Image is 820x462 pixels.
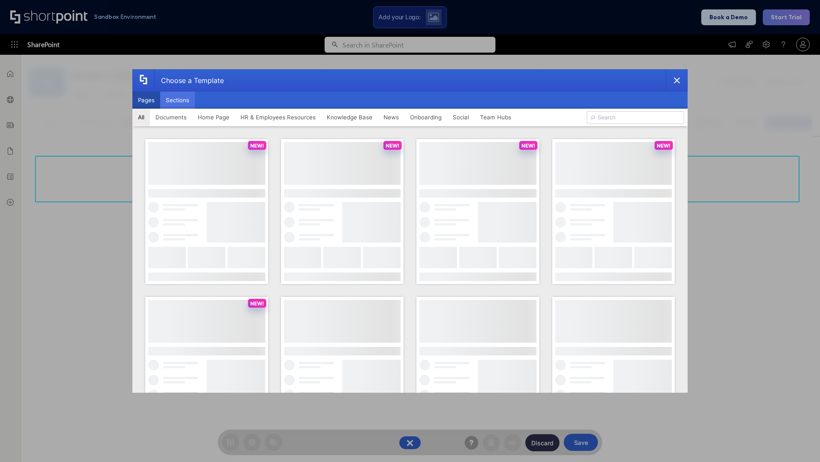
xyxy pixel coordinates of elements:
[160,92,195,109] button: Sections
[587,111,684,124] input: Search
[192,109,235,126] button: Home Page
[250,142,264,149] p: NEW!
[378,109,404,126] button: News
[321,109,378,126] button: Knowledge Base
[657,142,671,149] p: NEW!
[474,109,517,126] button: Team Hubs
[132,92,160,109] button: Pages
[132,109,150,126] button: All
[150,109,192,126] button: Documents
[404,109,447,126] button: Onboarding
[521,142,535,149] p: NEW!
[447,109,474,126] button: Social
[154,70,224,91] div: Choose a Template
[235,109,321,126] button: HR & Employees Resources
[386,142,399,149] p: NEW!
[250,300,264,307] p: NEW!
[777,421,820,462] iframe: Chat Widget
[132,69,688,393] div: template selector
